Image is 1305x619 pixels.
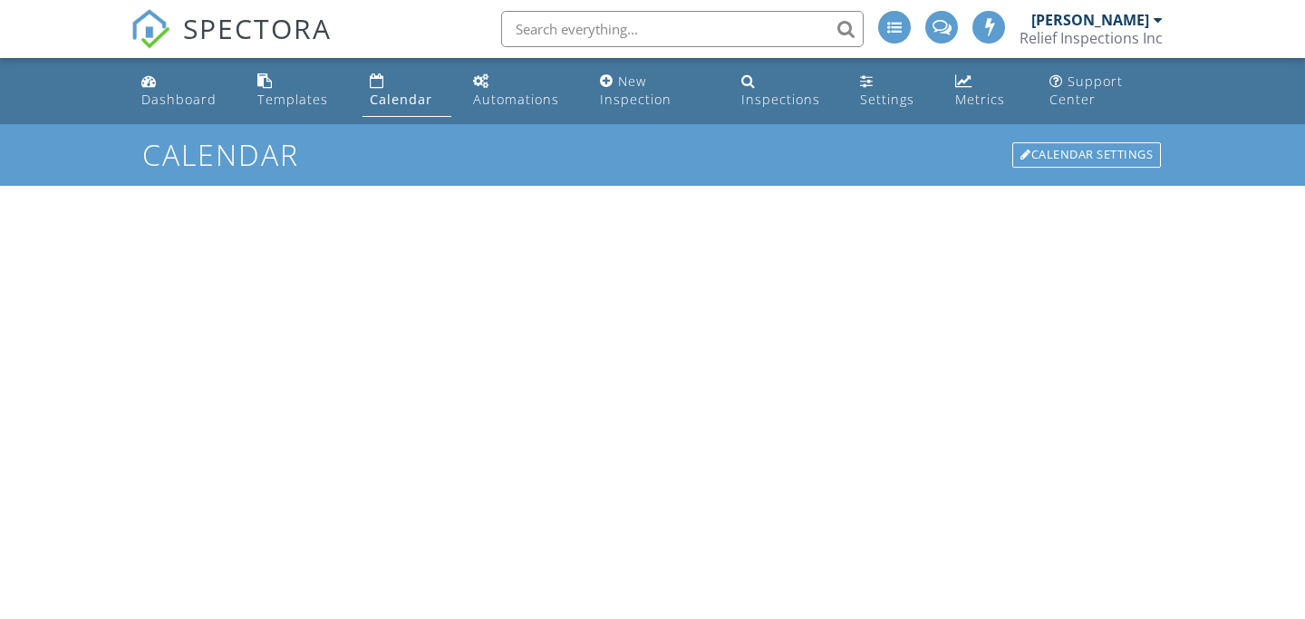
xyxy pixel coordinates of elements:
[1010,140,1163,169] a: Calendar Settings
[741,91,820,108] div: Inspections
[250,65,348,117] a: Templates
[466,65,578,117] a: Automations (Advanced)
[955,91,1005,108] div: Metrics
[473,91,559,108] div: Automations
[501,11,864,47] input: Search everything...
[1031,11,1149,29] div: [PERSON_NAME]
[1042,65,1171,117] a: Support Center
[593,65,720,117] a: New Inspection
[734,65,838,117] a: Inspections
[853,65,933,117] a: Settings
[1020,29,1163,47] div: Relief Inspections Inc
[257,91,328,108] div: Templates
[370,91,432,108] div: Calendar
[1012,142,1161,168] div: Calendar Settings
[362,65,451,117] a: Calendar
[948,65,1028,117] a: Metrics
[600,73,672,108] div: New Inspection
[141,91,217,108] div: Dashboard
[130,9,170,49] img: The Best Home Inspection Software - Spectora
[130,24,332,63] a: SPECTORA
[860,91,914,108] div: Settings
[134,65,236,117] a: Dashboard
[1049,73,1123,108] div: Support Center
[142,139,1163,170] h1: Calendar
[183,9,332,47] span: SPECTORA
